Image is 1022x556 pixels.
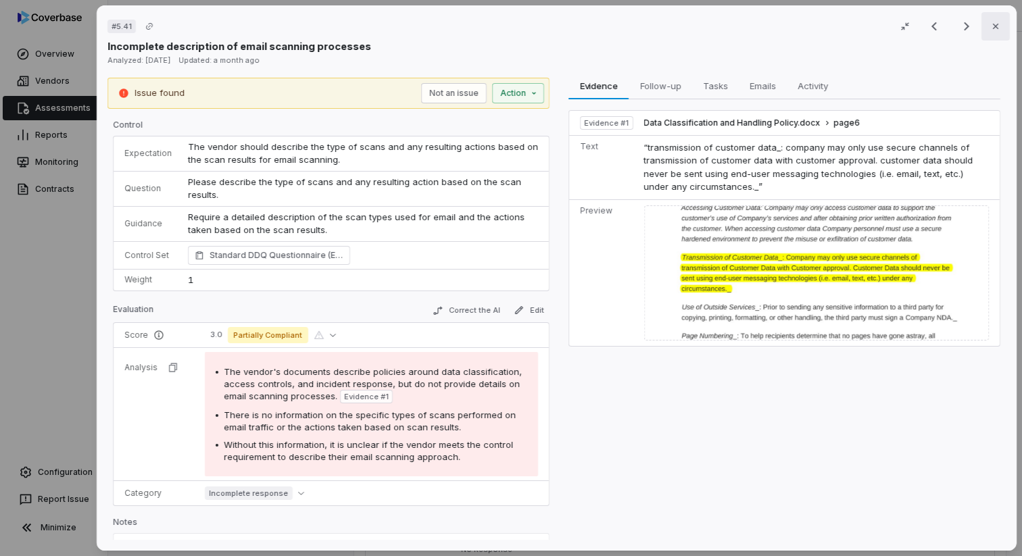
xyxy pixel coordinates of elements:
[921,18,948,34] button: Previous result
[953,18,980,34] button: Next result
[224,439,513,462] span: Without this information, it is unclear if the vendor meets the control requirement to describe t...
[188,211,538,237] p: Require a detailed description of the scan types used for email and the actions taken based on th...
[575,77,623,95] span: Evidence
[124,218,172,229] p: Guidance
[228,327,308,343] span: Partially Compliant
[210,249,343,262] span: Standard DDQ Questionnaire (Enterprise Software)
[698,77,734,95] span: Tasks
[113,517,550,533] p: Notes
[112,21,132,32] span: # 5.41
[124,274,172,285] p: Weight
[224,366,522,401] span: The vendor's documents describe policies around data classification, access controls, and inciden...
[509,302,550,318] button: Edit
[224,409,516,432] span: There is no information on the specific types of scans performed on email traffic or the actions ...
[205,486,293,500] span: Incomplete response
[107,39,371,53] p: Incomplete description of email scanning processes
[570,135,639,199] td: Text
[422,83,487,103] button: Not an issue
[570,199,639,346] td: Preview
[124,362,157,373] p: Analysis
[493,83,545,103] button: Action
[107,55,170,65] span: Analyzed: [DATE]
[585,118,629,128] span: Evidence # 1
[188,176,524,201] span: Please describe the type of scans and any resulting action based on the scan results.
[137,14,162,39] button: Copy link
[124,250,172,261] p: Control Set
[113,304,153,320] p: Evaluation
[124,148,172,159] p: Expectation
[124,183,172,194] p: Question
[745,77,782,95] span: Emails
[635,77,687,95] span: Follow-up
[188,141,541,166] span: The vendor should describe the type of scans and any resulting actions based on the scan results ...
[113,120,550,136] p: Control
[644,118,821,128] span: Data Classification and Handling Policy.docx
[644,118,860,128] button: Data Classification and Handling Policy.docxpage6
[124,488,189,499] p: Category
[793,77,834,95] span: Activity
[644,142,973,193] span: “transmission of customer data_: company may only use secure channels of transmission of customer...
[428,303,506,319] button: Correct the AI
[344,391,389,402] span: Evidence # 1
[834,118,860,128] span: page 6
[188,274,193,285] span: 1
[124,330,189,340] p: Score
[135,86,185,100] p: Issue found
[178,55,260,65] span: Updated: a month ago
[205,327,341,343] button: 3.0Partially Compliant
